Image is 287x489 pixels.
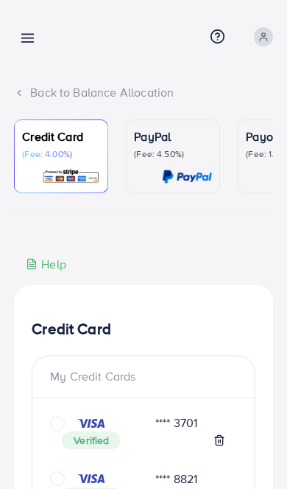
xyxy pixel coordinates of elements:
span: Verified [62,431,121,449]
svg: circle [50,416,65,431]
p: Credit Card [22,128,100,145]
p: (Fee: 4.50%) [134,148,212,160]
img: card [162,168,212,185]
h4: Credit Card [32,320,255,339]
img: credit [77,473,106,485]
svg: circle [50,471,65,486]
img: card [42,168,100,185]
div: Back to Balance Allocation [14,84,273,101]
img: credit [77,417,106,429]
div: My Credit Cards [50,368,237,385]
p: PayPal [134,128,212,145]
div: Help [26,256,66,273]
p: (Fee: 4.00%) [22,148,100,160]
